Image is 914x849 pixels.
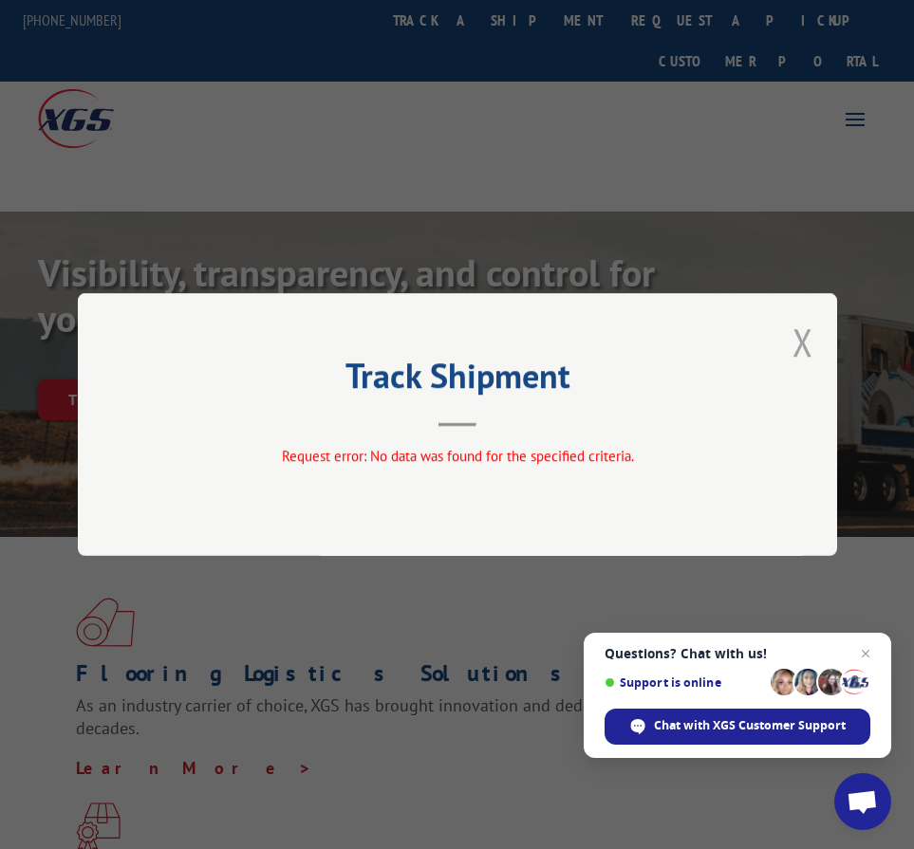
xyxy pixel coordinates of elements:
div: Open chat [834,773,891,830]
span: Chat with XGS Customer Support [654,717,846,734]
span: Support is online [605,675,764,690]
span: Close chat [854,642,877,665]
span: Questions? Chat with us! [605,646,870,661]
div: Chat with XGS Customer Support [605,709,870,745]
button: Close modal [793,317,813,367]
h2: Track Shipment [173,362,742,398]
span: Request error: No data was found for the specified criteria. [281,447,633,465]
